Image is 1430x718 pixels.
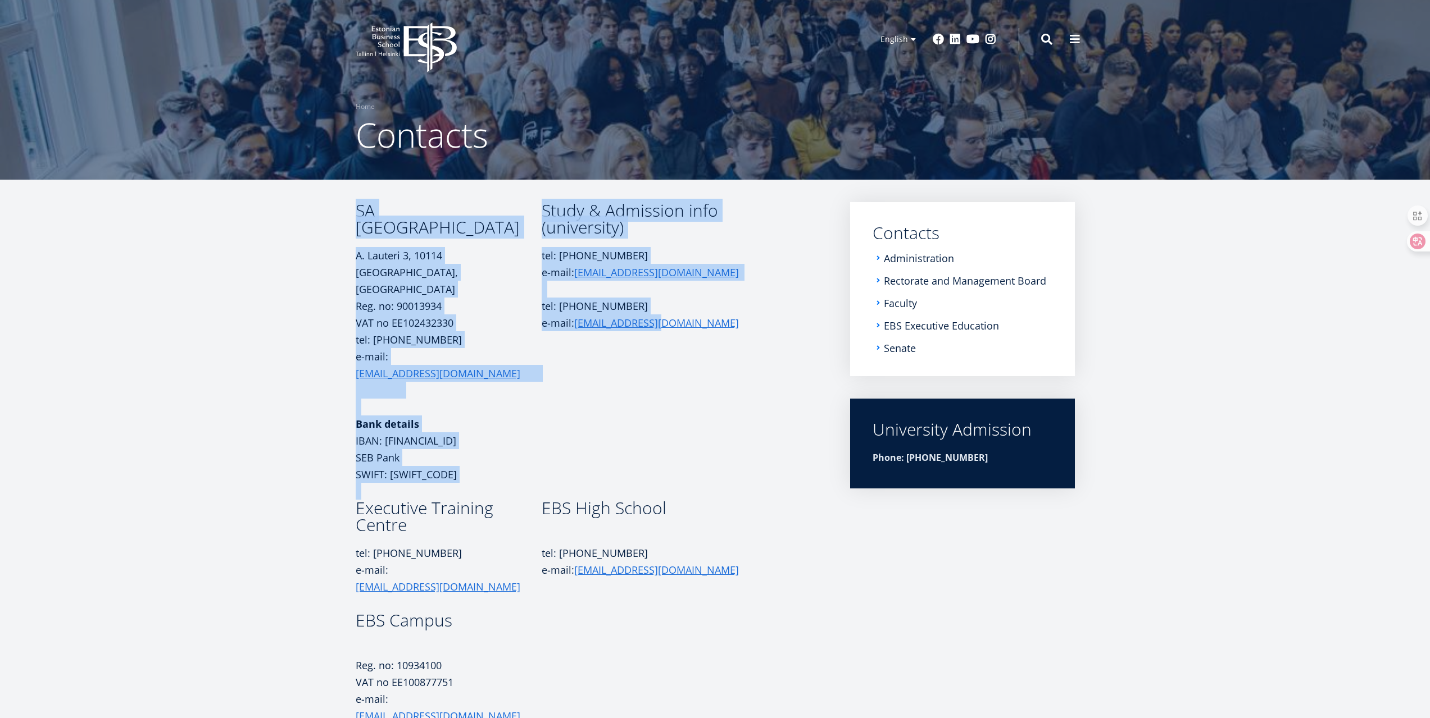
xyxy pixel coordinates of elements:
[356,578,520,595] a: [EMAIL_ADDRESS][DOMAIN_NAME]
[542,314,755,331] p: e-mail:
[356,247,542,314] p: A. Lauteri 3, 10114 [GEOGRAPHIC_DATA], [GEOGRAPHIC_DATA] Reg. no: 90013934
[356,417,419,431] strong: Bank details
[985,34,996,45] a: Instagram
[356,331,542,399] p: tel: [PHONE_NUMBER] e-mail:
[356,365,520,382] a: [EMAIL_ADDRESS][DOMAIN_NAME]
[356,112,488,158] span: Contacts
[966,34,979,45] a: Youtube
[873,451,988,464] strong: Phone: [PHONE_NUMBER]
[542,202,755,236] h3: Study & Admission info (university)
[542,500,755,516] h3: EBS High School
[933,34,944,45] a: Facebook
[356,612,542,629] h3: EBS Campus
[884,253,954,264] a: Administration
[574,264,739,281] a: [EMAIL_ADDRESS][DOMAIN_NAME]
[873,225,1052,241] a: Contacts
[356,314,542,331] p: VAT no EE102432330
[884,298,917,309] a: Faculty
[356,415,542,483] p: IBAN: [FINANCIAL_ID] SEB Pank SWIFT: [SWIFT_CODE]
[884,342,916,354] a: Senate
[356,500,542,533] h3: Executive Training Centre
[356,674,542,690] p: VAT no EE100877751
[950,34,961,45] a: Linkedin
[542,545,755,578] p: tel: [PHONE_NUMBER] e-mail:
[356,202,542,236] h3: SA [GEOGRAPHIC_DATA]
[356,657,542,674] p: Reg. no: 10934100
[884,320,999,331] a: EBS Executive Education
[356,101,375,112] a: Home
[873,421,1052,438] div: University Admission
[542,298,755,314] p: tel: [PHONE_NUMBER]
[356,545,542,595] p: tel: [PHONE_NUMBER] e-mail:
[574,561,739,578] a: [EMAIL_ADDRESS][DOMAIN_NAME]
[574,314,739,331] a: [EMAIL_ADDRESS][DOMAIN_NAME]
[884,275,1046,286] a: Rectorate and Management Board
[542,247,755,281] p: tel: [PHONE_NUMBER] e-mail:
